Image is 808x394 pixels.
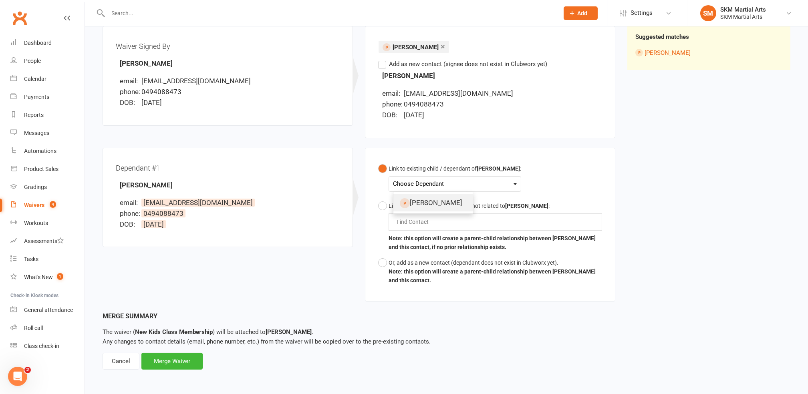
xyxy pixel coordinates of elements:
span: [EMAIL_ADDRESS][DOMAIN_NAME] [404,89,513,97]
div: Merge Waiver [141,353,203,370]
div: Gradings [24,184,47,190]
div: Calendar [24,76,46,82]
div: Cancel [103,353,139,370]
span: [DATE] [141,98,162,107]
div: Class check-in [24,343,59,349]
button: Link to existing child / dependant of[PERSON_NAME]:Choose Dependant[PERSON_NAME] [378,161,521,198]
strong: [PERSON_NAME] [120,181,173,189]
a: Automations [10,142,85,160]
div: SM [700,5,716,21]
label: Add as new contact (signee does not exist in Clubworx yet) [378,59,547,69]
b: [PERSON_NAME] [505,203,548,209]
a: Dashboard [10,34,85,52]
input: Search... [106,8,554,19]
div: Product Sales [24,166,58,172]
a: Workouts [10,214,85,232]
a: Gradings [10,178,85,196]
span: [EMAIL_ADDRESS][DOMAIN_NAME] [141,199,255,207]
div: Payments [24,94,49,100]
div: Messages [24,130,49,136]
span: The waiver ( ) will be attached to . [103,328,313,336]
div: email: [120,197,140,208]
a: Tasks [10,250,85,268]
div: Dependant #1 [116,161,340,175]
a: General attendance kiosk mode [10,301,85,319]
div: What's New [24,274,53,280]
b: [PERSON_NAME] [477,165,520,172]
div: Choose Dependant [393,179,517,189]
button: Or, add as a new contact (dependant does not exist in Clubworx yet).Note: this option will create... [378,255,602,288]
div: Dashboard [24,40,52,46]
div: People [24,58,41,64]
strong: [PERSON_NAME] [266,328,312,336]
span: 0494088473 [141,88,181,96]
div: Tasks [24,256,38,262]
button: Link to an existing contact that is not related to[PERSON_NAME]:Note: this option will create a p... [378,198,602,255]
a: People [10,52,85,70]
a: Messages [10,124,85,142]
div: email: [120,76,140,86]
div: DOB: [382,110,402,121]
div: Merge Summary [103,311,790,322]
span: 0494088473 [404,100,444,108]
span: 1 [57,273,63,280]
p: Any changes to contact details (email, phone number, etc.) from the waiver will be copied over to... [103,327,790,346]
div: email: [382,88,402,99]
div: SKM Martial Arts [720,6,766,13]
div: General attendance [24,307,73,313]
span: Add [578,10,588,16]
div: Roll call [24,325,43,331]
div: Waivers [24,202,44,208]
div: DOB: [120,219,140,230]
div: Automations [24,148,56,154]
a: Calendar [10,70,85,88]
a: Assessments [10,232,85,250]
b: Note: this option will create a parent-child relationship between [PERSON_NAME] and this contact. [389,268,596,283]
span: Settings [631,4,653,22]
div: Or, add as a new contact (dependant does not exist in Clubworx yet). [389,258,602,267]
div: Link to existing child / dependant of : [389,164,521,173]
div: phone: [382,99,402,110]
b: Note: this option will create a parent-child relationship between [PERSON_NAME] and this contact,... [389,235,596,250]
strong: [PERSON_NAME] [120,59,173,67]
div: Workouts [24,220,48,226]
a: Waivers 4 [10,196,85,214]
div: Assessments [24,238,64,244]
span: [DATE] [141,220,166,228]
strong: New Kids Class Membership [135,328,213,336]
span: 0494088473 [141,209,185,217]
strong: Suggested matches [635,33,689,40]
button: Add [564,6,598,20]
a: Clubworx [10,8,30,28]
div: Link to an existing contact that is not related to : [389,201,602,210]
span: 2 [24,367,31,373]
a: × [441,40,445,53]
div: phone: [120,86,140,97]
a: [PERSON_NAME] [393,194,473,211]
a: Product Sales [10,160,85,178]
strong: [PERSON_NAME] [382,72,435,80]
span: [EMAIL_ADDRESS][DOMAIN_NAME] [141,77,251,85]
a: Roll call [10,319,85,337]
span: [DATE] [404,111,424,119]
iframe: Intercom live chat [8,367,27,386]
div: Reports [24,112,44,118]
a: Reports [10,106,85,124]
span: 4 [50,201,56,208]
div: Waiver Signed By [116,39,340,53]
input: Find Contact [396,217,433,227]
div: phone: [120,208,140,219]
a: [PERSON_NAME] [645,49,691,56]
a: What's New1 [10,268,85,286]
span: [PERSON_NAME] [393,44,439,51]
a: Payments [10,88,85,106]
a: Class kiosk mode [10,337,85,355]
div: DOB: [120,97,140,108]
div: SKM Martial Arts [720,13,766,20]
